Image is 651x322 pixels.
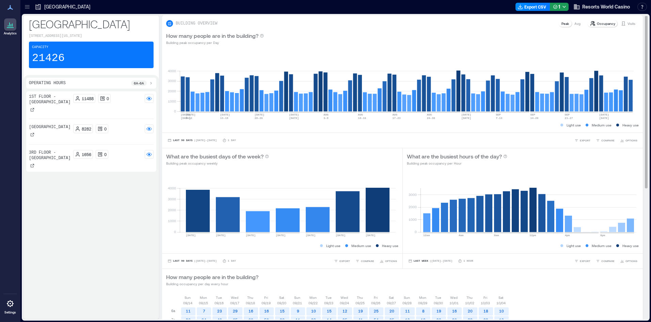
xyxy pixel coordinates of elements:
[134,80,144,86] p: 6a - 6a
[289,113,299,116] text: [DATE]
[622,122,639,128] p: Heavy use
[465,300,474,306] p: 10/02
[408,205,416,209] tspan: 2000
[174,109,176,113] tspan: 0
[599,117,609,120] text: [DATE]
[220,113,230,116] text: [DATE]
[168,208,176,212] tspan: 2000
[186,113,195,116] text: [DATE]
[499,318,504,322] text: 18
[327,318,332,322] text: 14
[553,3,560,11] div: 1
[461,113,471,116] text: [DATE]
[389,295,394,300] p: Sat
[168,89,176,93] tspan: 2000
[580,138,590,142] span: EXPORT
[4,31,17,35] p: Analytics
[168,99,176,103] tspan: 1000
[166,40,264,45] p: Building peak occupancy per Day
[530,113,535,116] text: SEP
[168,219,176,223] tspan: 1000
[594,137,616,144] button: COMPARE
[4,310,16,315] p: Settings
[483,318,488,322] text: 22
[423,234,430,237] text: 12am
[309,295,317,300] p: Mon
[247,295,253,300] p: Thu
[468,309,473,313] text: 20
[582,3,630,10] span: Resorts World Casino
[601,259,615,263] span: COMPARE
[166,137,218,144] button: Last 90 Days |[DATE]-[DATE]
[264,318,269,322] text: 50
[233,318,238,322] text: 65
[29,80,66,86] p: Operating Hours
[217,318,222,322] text: 40
[592,243,612,248] p: Medium use
[249,318,253,322] text: 60
[594,258,616,264] button: COMPARE
[628,21,635,26] p: Visits
[515,3,550,11] button: Export CSV
[279,295,284,300] p: Sat
[29,150,70,161] p: 3rd Floor - [GEOGRAPHIC_DATA]
[427,117,435,120] text: 24-30
[44,3,90,10] p: [GEOGRAPHIC_DATA]
[387,300,396,306] p: 09/27
[323,113,329,116] text: AUG
[200,295,207,300] p: Mon
[220,117,228,120] text: 13-19
[358,117,366,120] text: 10-16
[494,234,499,237] text: 8am
[255,117,263,120] text: 20-26
[249,309,253,313] text: 16
[625,138,637,142] span: OPTIONS
[466,295,473,300] p: Thu
[619,137,639,144] button: OPTIONS
[168,69,176,73] tspan: 4000
[104,126,107,132] p: 0
[185,295,191,300] p: Sun
[390,309,394,313] text: 20
[529,234,536,237] text: 12pm
[336,234,346,237] text: [DATE]
[358,309,363,313] text: 19
[255,113,265,116] text: [DATE]
[571,1,632,12] button: Resorts World Casino
[326,243,340,248] p: Light use
[418,300,427,306] p: 09/29
[340,300,349,306] p: 09/24
[393,113,398,116] text: AUG
[461,117,471,120] text: [DATE]
[496,117,502,120] text: 7-13
[216,295,222,300] p: Tue
[324,300,333,306] p: 09/23
[601,138,615,142] span: COMPARE
[354,258,376,264] button: COMPARE
[358,113,363,116] text: AUG
[32,51,65,65] p: 21426
[296,318,300,322] text: 11
[374,295,378,300] p: Fri
[276,234,286,237] text: [DATE]
[452,309,457,313] text: 16
[311,318,316,322] text: 28
[29,124,70,130] p: [GEOGRAPHIC_DATA]
[496,300,506,306] p: 10/04
[573,137,592,144] button: EXPORT
[297,309,299,313] text: 9
[2,16,19,37] a: Analytics
[427,113,432,116] text: AUG
[168,197,176,201] tspan: 3000
[405,309,410,313] text: 11
[280,309,285,313] text: 15
[422,309,425,313] text: 8
[230,300,239,306] p: 09/17
[2,295,18,317] a: Settings
[186,234,196,237] text: [DATE]
[203,309,205,313] text: 7
[231,295,238,300] p: Wed
[405,318,410,322] text: 12
[166,152,264,160] p: What are the busiest days of the week?
[565,234,570,237] text: 4pm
